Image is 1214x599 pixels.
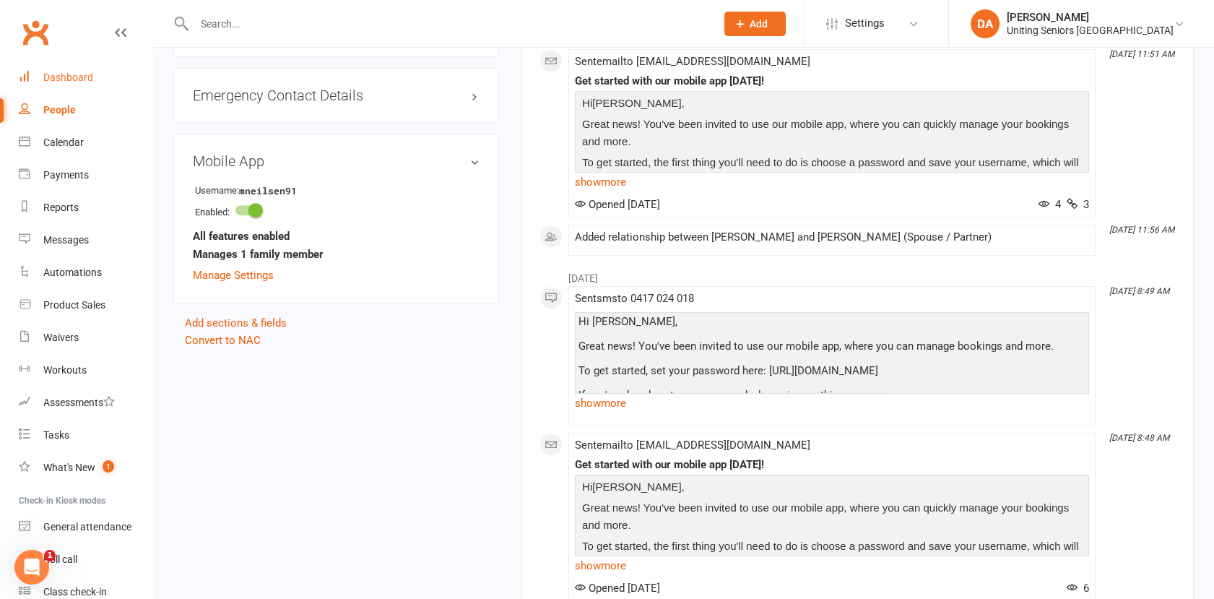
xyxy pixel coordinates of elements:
a: Reports [19,191,152,224]
div: Workouts [43,364,87,376]
span: Great news! You've been invited to use our mobile app, where you can quickly manage your bookings... [582,118,1069,147]
span: 6 [1067,582,1089,595]
span: Hi [582,481,592,493]
strong: mneilsen91 [239,184,322,199]
span: 4 [1039,198,1061,211]
div: Assessments [43,397,115,408]
span: , [682,481,685,493]
a: show more [575,556,1089,576]
span: Add [750,18,768,30]
div: Calendar [43,137,84,148]
span: Opened [DATE] [575,198,660,211]
div: Waivers [43,332,79,343]
a: What's New1 [19,452,152,484]
span: Sent email to [EMAIL_ADDRESS][DOMAIN_NAME] [575,439,810,452]
button: Add [724,12,786,36]
div: Added relationship between [PERSON_NAME] and [PERSON_NAME] (Spouse / Partner) [575,231,1089,244]
a: People [19,94,152,126]
div: DA [971,9,1000,38]
span: 1 [103,460,114,473]
span: 1 [44,550,56,561]
li: [DATE] [539,263,1175,286]
span: Great news! You've been invited to use our mobile app, where you can quickly manage your bookings... [582,501,1069,531]
a: Add sections & fields [185,316,287,329]
a: Workouts [19,354,152,387]
div: Class check-in [43,586,107,598]
div: Product Sales [43,299,105,311]
h3: Emergency Contact Details [193,87,480,103]
span: Sent sms to 0417 024 018 [575,292,694,305]
div: Get started with our mobile app [DATE]! [575,459,1089,471]
div: General attendance [43,521,131,533]
strong: Manages 1 family member [193,246,324,263]
a: Product Sales [19,289,152,322]
span: [PERSON_NAME] [592,481,681,493]
div: Hi [PERSON_NAME], Great news! You've been invited to use our mobile app, where you can manage boo... [578,316,1085,451]
div: Reports [43,202,79,213]
div: Dashboard [43,72,93,83]
div: Uniting Seniors [GEOGRAPHIC_DATA] [1007,24,1174,37]
i: [DATE] 8:49 AM [1109,286,1169,296]
a: Convert to NAC [185,334,261,347]
a: Tasks [19,419,152,452]
span: [PERSON_NAME] [592,97,681,109]
div: Tasks [43,429,69,441]
div: Messages [43,234,89,246]
a: General attendance kiosk mode [19,511,152,543]
div: Get started with our mobile app [DATE]! [575,75,1089,87]
iframe: Intercom live chat [14,550,49,585]
a: Waivers [19,322,152,354]
i: [DATE] 11:51 AM [1109,49,1174,59]
span: Settings [845,7,885,40]
a: Automations [19,257,152,289]
a: Dashboard [19,61,152,94]
i: [DATE] 8:48 AM [1109,433,1169,443]
span: Opened [DATE] [575,582,660,595]
strong: All features enabled [193,228,290,245]
a: Messages [19,224,152,257]
span: Hi [582,97,592,109]
div: [PERSON_NAME] [1007,11,1174,24]
li: Username: [193,180,480,200]
span: , [682,97,685,109]
input: Search... [190,14,706,34]
a: Calendar [19,126,152,159]
span: Sent email to [EMAIL_ADDRESS][DOMAIN_NAME] [575,55,810,68]
a: show more [575,172,1089,192]
a: Manage Settings [193,269,274,282]
div: Automations [43,267,102,278]
a: Roll call [19,543,152,576]
span: 3 [1067,198,1089,211]
div: What's New [43,462,95,473]
h3: Mobile App [193,153,480,169]
a: show more [575,393,1089,413]
div: People [43,104,76,116]
a: Clubworx [17,14,53,51]
li: Enabled: [193,199,480,222]
span: To get started, the first thing you'll need to do is choose a password and save your username, wh... [582,156,1078,186]
div: Roll call [43,553,77,565]
a: Payments [19,159,152,191]
div: Payments [43,169,89,181]
i: [DATE] 11:56 AM [1109,225,1174,235]
span: To get started, the first thing you'll need to do is choose a password and save your username, wh... [582,540,1078,569]
a: Assessments [19,387,152,419]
